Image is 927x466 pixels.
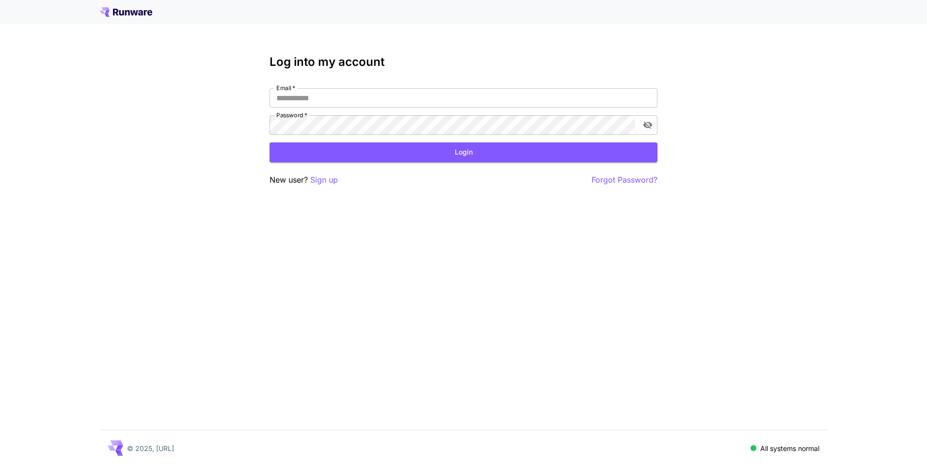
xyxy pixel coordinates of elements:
h3: Log into my account [270,55,657,69]
label: Password [276,111,307,119]
button: Forgot Password? [591,174,657,186]
p: © 2025, [URL] [127,443,174,453]
p: All systems normal [760,443,819,453]
button: toggle password visibility [639,116,656,134]
button: Login [270,142,657,162]
p: New user? [270,174,338,186]
label: Email [276,84,295,92]
button: Sign up [310,174,338,186]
